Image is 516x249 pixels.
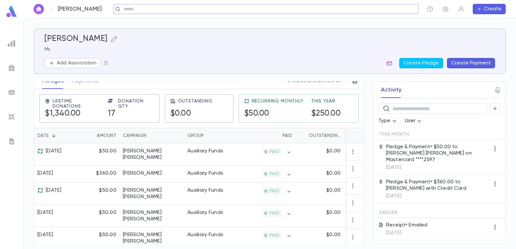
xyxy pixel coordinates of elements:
span: Type [378,118,391,123]
div: $360.00 [78,166,120,183]
button: Sort [272,130,283,141]
div: [DATE] [37,209,53,216]
img: logo [5,5,18,18]
h5: $1,340.00 [45,109,81,119]
p: $0.00 [326,232,341,238]
img: letters_grey.7941b92b52307dd3b8a917253454ce1c.svg [8,138,15,145]
div: Auxiliary Funds [187,209,223,216]
div: Campaign [120,128,184,143]
div: Group [184,128,233,143]
p: $0.00 [326,187,341,194]
div: Auxiliary Funds [187,170,223,177]
button: Sort [86,130,97,141]
div: $50.00 [78,205,120,227]
div: Group [187,128,204,143]
h5: 17 [108,109,115,119]
img: campaigns_grey.99e729a5f7ee94e3726e6486bddda8f1.svg [8,64,15,72]
div: Auxiliary Funds [187,232,223,238]
p: Pledge & Payment • $50.00 to [PERSON_NAME] [PERSON_NAME] on Mastercard ****2597 [386,144,490,163]
button: Sort [49,130,59,141]
p: $0.00 [326,148,341,154]
div: User [405,115,423,127]
div: Paid [283,128,292,143]
button: Create Payment [447,58,495,68]
button: Add Association [45,58,101,68]
p: [DATE] [386,193,490,199]
button: Sort [146,130,157,141]
span: This Month [380,132,409,137]
span: Earlier [380,210,398,215]
div: Type [378,115,398,127]
button: Create Pledge [399,58,443,68]
div: Installments [344,128,382,143]
div: $50.00 [78,143,120,166]
div: [DATE] [37,148,62,154]
div: $50.00 [78,183,120,205]
div: [DATE] [37,170,53,177]
p: Receipt • Emailed [386,222,428,228]
span: PAID [267,233,282,238]
div: Keren Dov Yehuda [123,232,181,244]
p: $0.00 [326,170,341,177]
p: [PERSON_NAME] [58,5,102,13]
button: Sort [204,130,214,141]
span: This Year [311,99,335,104]
span: User [405,118,416,123]
div: Outstanding [295,128,344,143]
div: Auxiliary Funds [187,148,223,154]
p: $0.00 [326,209,341,216]
span: Donation Qty [118,99,154,109]
div: 1 [344,166,382,183]
p: [DATE] [386,164,490,171]
h5: $50.00 [244,109,269,119]
img: batches_grey.339ca447c9d9533ef1741baa751efc33.svg [8,89,15,96]
div: Outstanding [309,128,341,143]
p: [DATE] [386,230,428,236]
div: [DATE] [37,187,62,194]
div: Berger, Avrohom [123,170,162,177]
button: Create [473,4,506,14]
div: Campaign [123,128,146,143]
span: Outstanding [178,99,213,104]
div: 1 [344,143,382,166]
span: PAID [267,211,282,216]
div: Keren Dov Yehuda [123,209,181,222]
span: Lifetime Donations [53,99,100,109]
p: Pledge & Payment • $360.00 to [PERSON_NAME] with Credit Card [386,179,490,192]
span: Recurring Monthly [252,99,303,104]
div: Keren Dov Yehuda [123,187,181,200]
div: 1 [344,205,382,227]
button: Sort [299,130,309,141]
h5: [PERSON_NAME] [45,34,108,44]
div: Amount [97,128,116,143]
span: PAID [267,171,282,177]
div: Date [37,128,49,143]
span: PAID [267,149,282,154]
div: Paid [233,128,295,143]
div: [DATE] [37,232,53,238]
div: 1 [344,183,382,205]
span: PAID [267,188,282,194]
div: Keren Dov Yehuda [123,148,181,161]
p: Add Association [57,60,96,66]
h5: $0.00 [170,109,191,119]
img: reports_grey.c525e4749d1bce6a11f5fe2a8de1b229.svg [8,40,15,47]
div: Auxiliary Funds [187,187,223,194]
button: Activity [381,82,402,98]
p: Mr. [45,46,495,53]
div: Amount [78,128,120,143]
h5: $250.00 [311,109,341,119]
img: imports_grey.530a8a0e642e233f2baf0ef88e8c9fcb.svg [8,113,15,121]
img: home_white.a664292cf8c1dea59945f0da9f25487c.svg [35,6,43,12]
div: Date [34,128,78,143]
